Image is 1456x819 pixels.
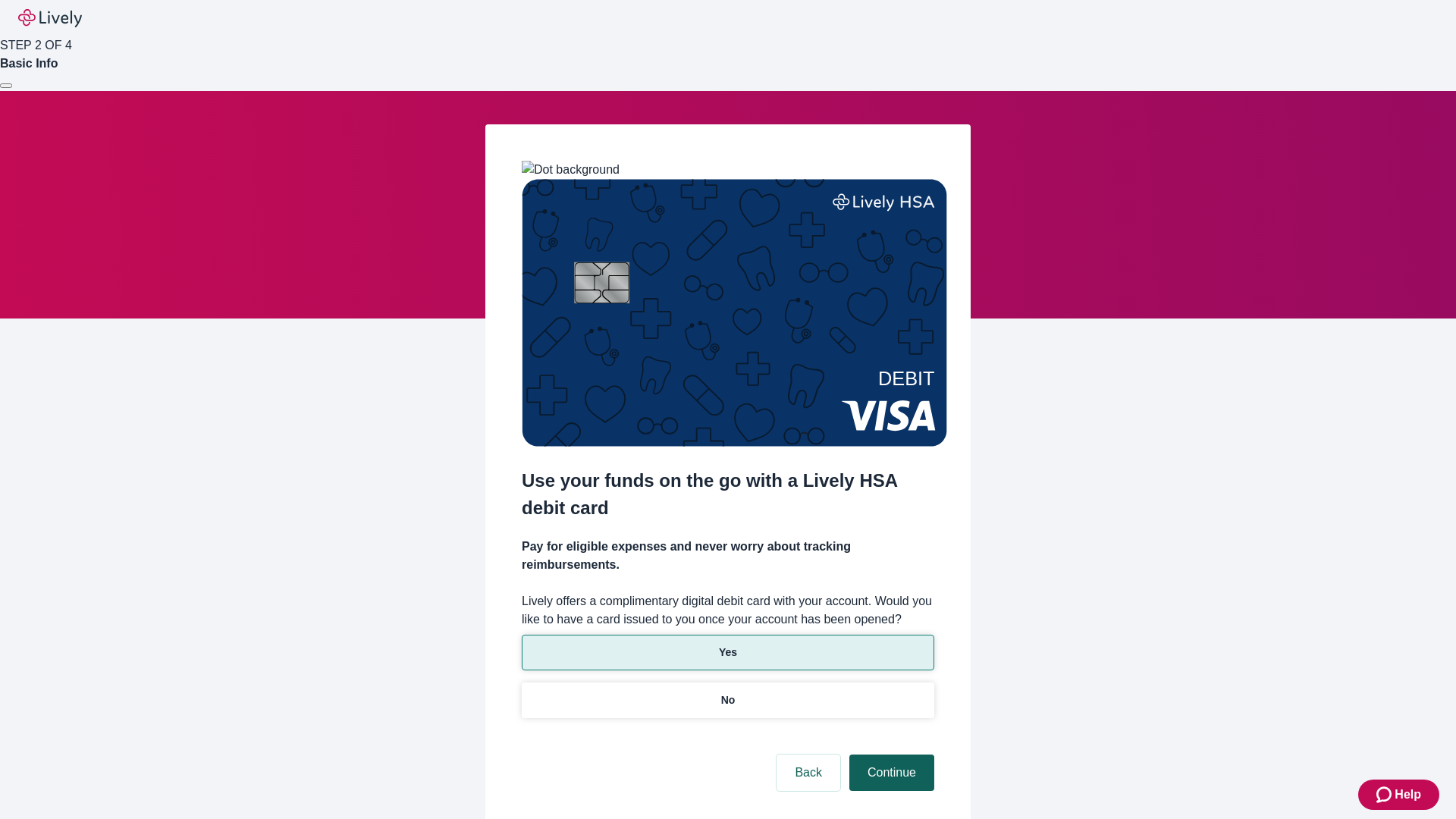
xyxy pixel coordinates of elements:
[522,592,934,629] label: Lively offers a complimentary digital debit card with your account. Would you like to have a card...
[522,538,934,574] h4: Pay for eligible expenses and never worry about tracking reimbursements.
[849,755,934,791] button: Continue
[1376,786,1395,804] svg: Zendesk support icon
[522,467,934,522] h2: Use your funds on the go with a Lively HSA debit card
[522,161,620,179] img: Dot background
[522,179,947,447] img: Debit card
[1358,780,1439,810] button: Zendesk support iconHelp
[721,692,736,708] p: No
[777,755,840,791] button: Back
[522,682,934,718] button: No
[522,635,934,670] button: Yes
[1395,786,1421,804] span: Help
[18,9,82,27] img: Lively
[719,645,737,661] p: Yes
